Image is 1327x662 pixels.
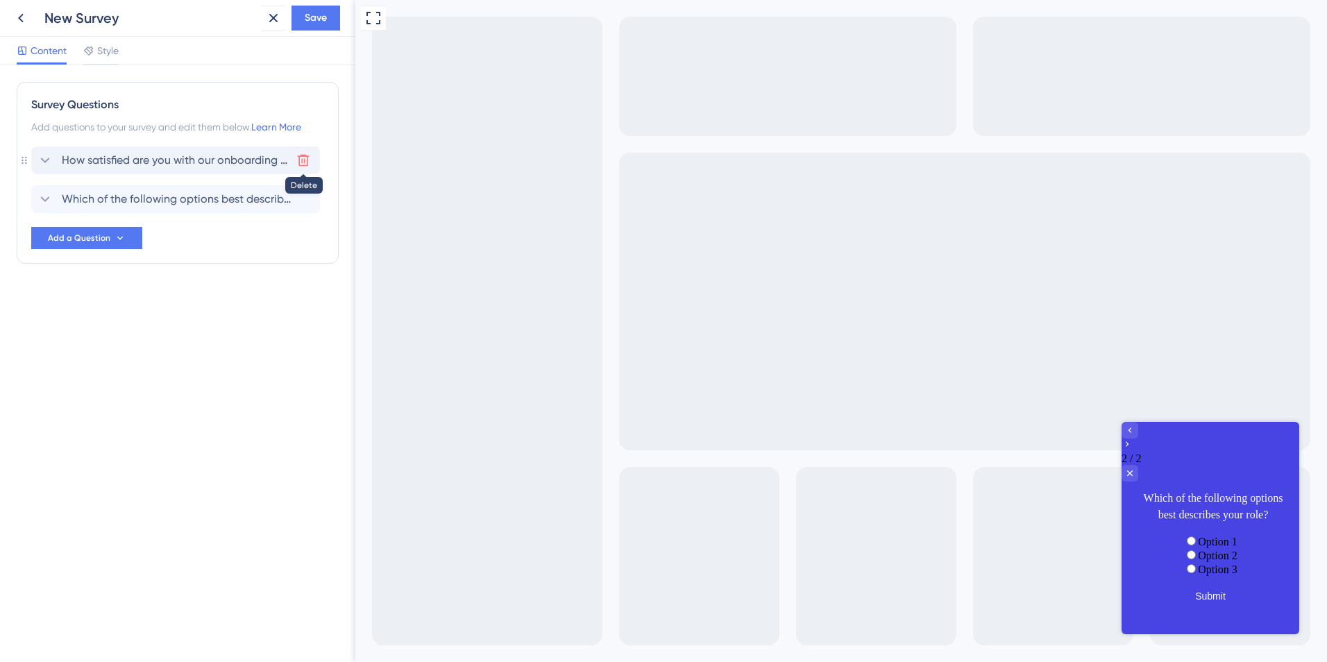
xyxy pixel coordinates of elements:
[44,8,255,28] div: New Survey
[305,10,327,26] span: Save
[48,232,110,244] span: Add a Question
[31,227,142,249] button: Add a Question
[62,191,291,207] span: Which of the following options best describes your role?
[291,6,340,31] button: Save
[31,119,324,135] div: Add questions to your survey and edit them below.
[31,42,67,59] span: Content
[766,422,944,634] iframe: UserGuiding Survey
[251,121,301,133] a: Learn More
[31,96,324,113] div: Survey Questions
[62,152,291,169] span: How satisfied are you with our onboarding experience?
[97,42,119,59] span: Style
